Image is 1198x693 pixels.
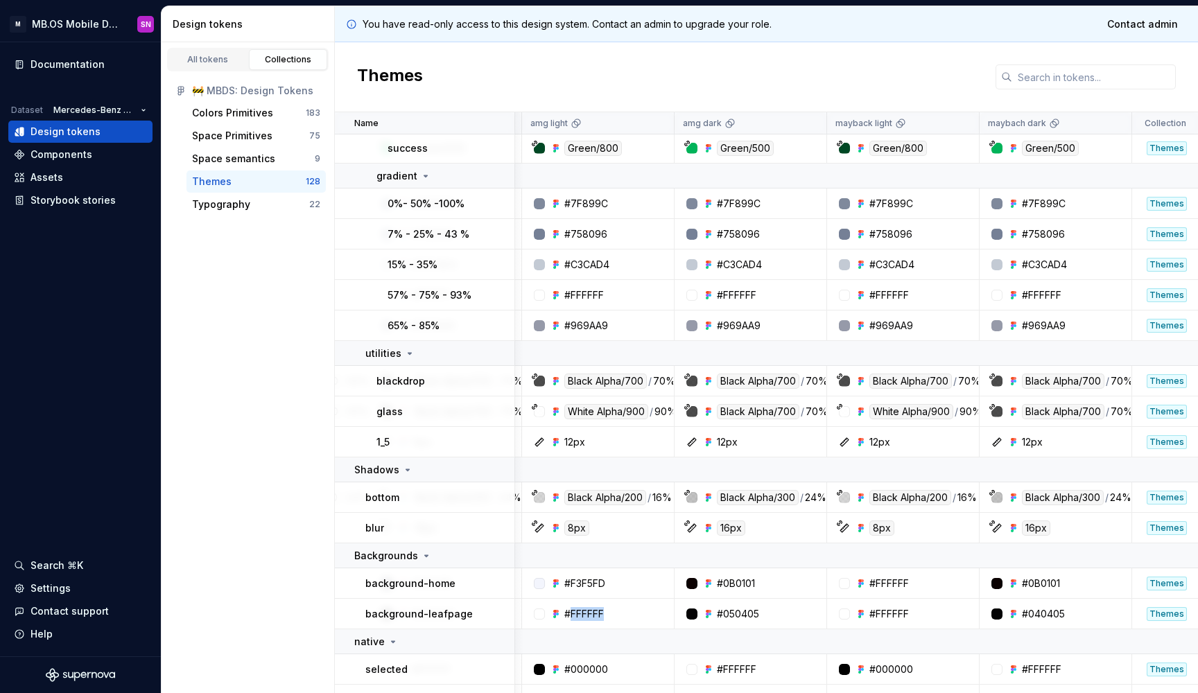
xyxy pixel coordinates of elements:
div: 70% [1111,404,1133,419]
button: Contact support [8,600,153,622]
a: Storybook stories [8,189,153,211]
div: Black Alpha/300 [1022,490,1104,505]
button: MMB.OS Mobile Design SystemSN [3,9,158,39]
div: 70% [1111,374,1133,389]
div: Colors Primitives [192,106,273,120]
div: / [953,374,957,389]
p: 1_5 [376,435,390,449]
p: 65% - 85% [388,319,440,333]
a: Documentation [8,53,153,76]
div: 90% [960,404,982,419]
div: Components [31,148,92,161]
p: bottom [365,491,399,505]
div: / [801,374,804,389]
div: #758096 [1022,227,1065,241]
div: Search ⌘K [31,559,83,572]
div: #7F899C [717,197,761,211]
div: 70% [806,404,828,419]
div: 24% [805,490,826,505]
div: Black Alpha/700 [717,374,799,389]
div: #050405 [717,607,759,621]
div: #0B0101 [1022,577,1060,590]
div: Black Alpha/300 [717,490,799,505]
div: Themes [1147,405,1187,419]
div: 128 [306,176,320,187]
button: Space Primitives75 [186,125,326,147]
input: Search in tokens... [1012,64,1176,89]
div: M [10,16,26,33]
button: Search ⌘K [8,554,153,577]
div: 183 [306,107,320,119]
p: Name [354,118,379,129]
div: Black Alpha/700 [869,374,952,389]
div: #7F899C [564,197,608,211]
a: Colors Primitives183 [186,102,326,124]
div: #FFFFFF [1022,663,1061,676]
div: #7F899C [869,197,913,211]
div: Storybook stories [31,193,116,207]
a: Typography22 [186,193,326,216]
div: Green/800 [564,141,622,156]
p: blur [365,521,384,535]
div: #FFFFFF [869,288,909,302]
div: 24% [1110,490,1131,505]
p: selected [365,663,408,676]
div: Green/500 [1022,141,1079,156]
div: 12px [1022,435,1043,449]
div: #969AA9 [717,319,761,333]
div: Themes [1147,288,1187,302]
div: #969AA9 [1022,319,1066,333]
div: Black Alpha/200 [869,490,951,505]
div: Themes [1147,607,1187,621]
div: #FFFFFF [869,607,909,621]
div: #758096 [869,227,912,241]
p: mayback light [835,118,892,129]
div: Documentation [31,58,105,71]
div: 70% [653,374,675,389]
div: Themes [1147,577,1187,590]
div: #F3F5FD [564,577,605,590]
div: 75 [309,130,320,141]
button: Mercedes-Benz 2.0 [47,100,153,120]
div: #C3CAD4 [1022,258,1067,272]
p: Backgrounds [354,549,418,563]
div: Contact support [31,604,109,618]
a: Themes128 [186,170,326,193]
div: Themes [1147,435,1187,449]
div: Green/500 [717,141,774,156]
p: utilities [365,346,401,360]
div: Space Primitives [192,129,272,143]
div: Collections [254,54,323,65]
p: success [388,141,428,155]
div: 9 [315,153,320,164]
div: #040405 [1022,607,1065,621]
div: Help [31,627,53,641]
div: #FFFFFF [717,288,756,302]
div: 16% [652,490,672,505]
div: 70% [806,374,828,389]
div: Black Alpha/700 [1022,374,1104,389]
div: #7F899C [1022,197,1066,211]
svg: Supernova Logo [46,668,115,682]
div: 16% [957,490,977,505]
div: / [955,404,958,419]
div: 8px [564,520,589,536]
div: #FFFFFF [869,577,909,590]
p: gradient [376,169,417,183]
div: / [648,490,651,505]
div: / [650,404,653,419]
p: 15% - 35% [388,258,437,272]
p: glass [376,405,403,419]
div: All tokens [173,54,243,65]
div: Black Alpha/700 [1022,404,1104,419]
div: Themes [192,175,232,188]
div: Assets [31,170,63,184]
div: 22 [309,199,320,210]
div: Typography [192,198,250,211]
div: / [1106,374,1109,389]
div: / [801,404,804,419]
div: #000000 [869,663,913,676]
button: Space semantics9 [186,148,326,170]
div: 16px [1022,520,1050,536]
